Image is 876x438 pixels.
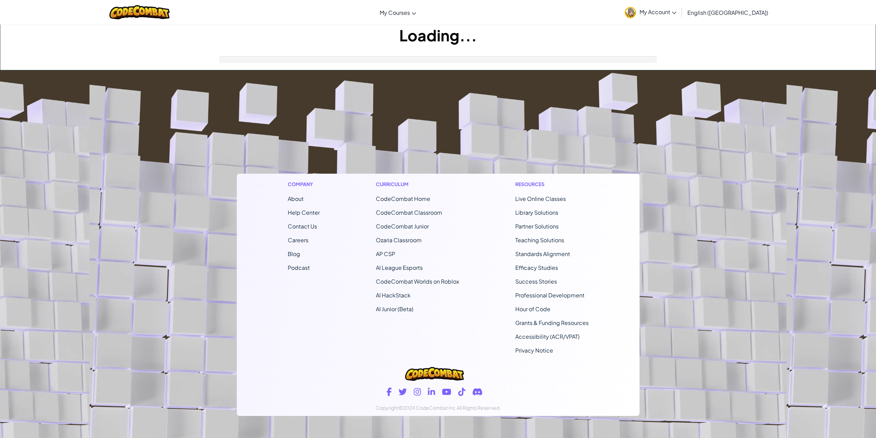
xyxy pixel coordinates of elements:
a: Hour of Code [515,305,550,313]
h1: Loading... [0,24,876,46]
a: Blog [288,250,300,257]
h1: Company [288,181,320,188]
a: About [288,195,304,202]
a: AP CSP [376,250,395,257]
a: Ozaria Classroom [376,236,422,244]
span: CodeCombat Home [376,195,430,202]
img: CodeCombat logo [405,367,464,381]
img: avatar [625,7,636,18]
a: My Account [621,1,680,23]
a: AI Junior (Beta) [376,305,413,313]
a: CodeCombat Junior [376,223,429,230]
h1: Curriculum [376,181,459,188]
a: Podcast [288,264,310,271]
span: English ([GEOGRAPHIC_DATA]) [687,9,768,16]
a: Careers [288,236,308,244]
span: All Rights Reserved. [457,405,501,411]
a: Library Solutions [515,209,558,216]
a: Accessibility (ACR/VPAT) [515,333,580,340]
a: Grants & Funding Resources [515,319,589,326]
a: CodeCombat Classroom [376,209,442,216]
a: My Courses [376,3,420,22]
a: Efficacy Studies [515,264,558,271]
a: Professional Development [515,292,584,299]
span: Contact Us [288,223,317,230]
a: Teaching Solutions [515,236,564,244]
span: My Courses [380,9,410,16]
h1: Resources [515,181,589,188]
img: CodeCombat logo [109,5,170,19]
a: Privacy Notice [515,347,553,354]
span: Copyright [376,405,399,411]
a: Help Center [288,209,320,216]
a: Success Stories [515,278,557,285]
a: Live Online Classes [515,195,566,202]
span: My Account [640,8,676,16]
a: Partner Solutions [515,223,559,230]
a: Standards Alignment [515,250,570,257]
a: English ([GEOGRAPHIC_DATA]) [684,3,772,22]
span: ©2024 CodeCombat Inc. [399,405,457,411]
a: AI League Esports [376,264,423,271]
a: AI HackStack [376,292,411,299]
a: CodeCombat Worlds on Roblox [376,278,459,285]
